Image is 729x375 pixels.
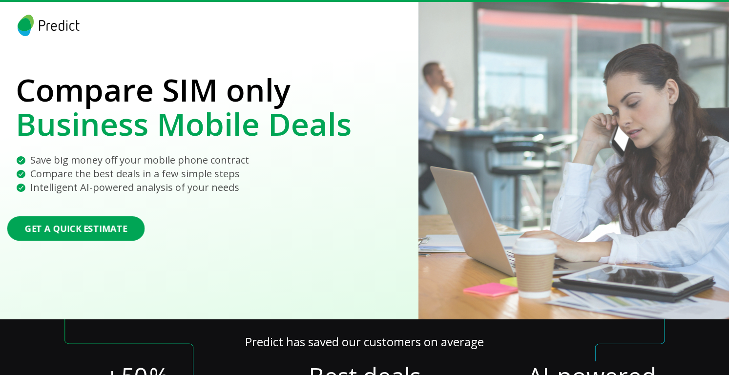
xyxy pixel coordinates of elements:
p: Compare the best deals in a few simple steps [30,167,240,181]
p: Predict has saved our customers on average [23,335,706,361]
img: benefit [16,155,26,166]
p: Business Mobile Deals [16,107,352,141]
p: Save big money off your mobile phone contract [30,153,249,167]
img: logo [16,15,82,36]
img: benefit [16,169,26,180]
img: benefit [16,183,26,193]
p: Intelligent AI-powered analysis of your needs [30,181,239,194]
p: Compare SIM only [16,73,352,107]
button: Get a Quick Estimate [7,216,145,241]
